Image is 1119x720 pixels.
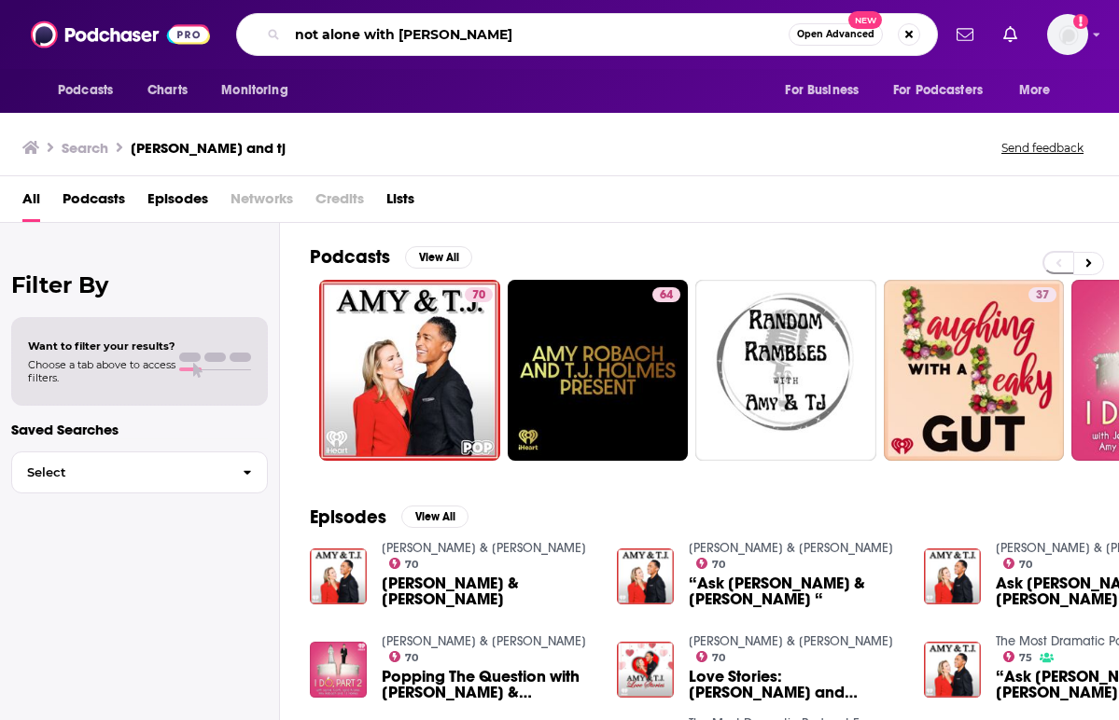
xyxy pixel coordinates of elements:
a: Charts [135,73,199,108]
span: [PERSON_NAME] & [PERSON_NAME] [382,575,594,607]
a: 70 [389,651,419,662]
button: Select [11,451,268,493]
a: Popping The Question with Amy & T.J. [382,669,594,700]
a: Lists [386,184,414,222]
a: “Ask Amy & T.J. “ [689,575,902,607]
button: View All [401,505,469,528]
a: 70 [319,280,500,461]
span: 70 [1019,561,1032,569]
span: 37 [1036,286,1049,305]
input: Search podcasts, credits, & more... [287,20,789,49]
button: open menu [45,73,137,108]
span: 70 [712,654,725,662]
button: open menu [772,73,882,108]
a: Amy & T.J. [382,575,594,607]
div: Search podcasts, credits, & more... [236,13,938,56]
button: open menu [208,73,312,108]
h2: Filter By [11,271,268,298]
a: Amy & T.J. [689,540,893,556]
a: 70 [1003,558,1033,569]
a: 70 [696,651,726,662]
span: Popping The Question with [PERSON_NAME] & [PERSON_NAME] [382,669,594,700]
a: 70 [696,558,726,569]
h2: Episodes [310,505,386,529]
span: Networks [231,184,293,222]
button: Send feedback [996,140,1089,156]
span: Monitoring [221,77,287,104]
a: 70 [389,558,419,569]
a: Amy & T.J. [382,540,586,556]
span: For Business [785,77,859,104]
span: 70 [405,654,418,662]
img: “Ask Amy & T.J. “ [617,548,674,605]
button: Open AdvancedNew [789,23,883,46]
a: EpisodesView All [310,505,469,529]
span: More [1019,77,1051,104]
span: 70 [472,286,485,305]
span: Open Advanced [797,30,874,39]
span: 64 [660,286,673,305]
img: Amy & T.J. [310,548,367,605]
a: Show notifications dropdown [996,19,1025,50]
span: Choose a tab above to access filters. [28,358,175,384]
a: Amy & T.J. [689,633,893,649]
span: Logged in as alignPR [1047,14,1088,55]
h2: Podcasts [310,245,390,269]
a: Love Stories: Amy and T.J. [689,669,902,700]
a: 64 [652,287,680,302]
img: Popping The Question with Amy & T.J. [310,642,367,699]
span: New [848,11,882,29]
a: All [22,184,40,222]
a: PodcastsView All [310,245,472,269]
span: “Ask [PERSON_NAME] & [PERSON_NAME] “ [689,575,902,607]
button: open menu [1006,73,1074,108]
span: Podcasts [58,77,113,104]
img: Podchaser - Follow, Share and Rate Podcasts [31,17,210,52]
a: 37 [884,280,1065,461]
button: Show profile menu [1047,14,1088,55]
span: Love Stories: [PERSON_NAME] and [PERSON_NAME] [689,669,902,700]
span: 70 [712,561,725,569]
a: 37 [1028,287,1056,302]
span: 75 [1019,654,1032,662]
span: Select [12,466,228,478]
a: 64 [508,280,689,461]
a: 70 [465,287,493,302]
a: Show notifications dropdown [949,19,981,50]
p: Saved Searches [11,421,268,438]
h3: Search [62,139,108,157]
a: Amy & T.J. [382,633,586,649]
img: Love Stories: Amy and T.J. [617,642,674,699]
button: open menu [881,73,1010,108]
img: Ask Amy & T.J. [924,548,981,605]
h3: [PERSON_NAME] and tj [131,139,286,157]
svg: Add a profile image [1073,14,1088,29]
span: Credits [315,184,364,222]
span: Charts [147,77,188,104]
span: 70 [405,561,418,569]
a: 75 [1003,651,1033,662]
a: Podcasts [63,184,125,222]
img: “Ask Amy & T.J. “ [924,642,981,699]
span: Want to filter your results? [28,339,175,353]
span: For Podcasters [893,77,983,104]
a: Episodes [147,184,208,222]
button: View All [405,246,472,269]
img: User Profile [1047,14,1088,55]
